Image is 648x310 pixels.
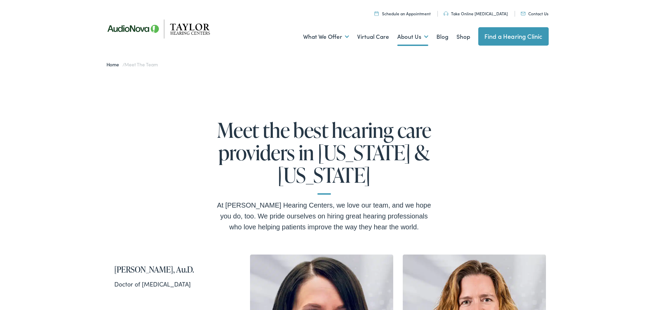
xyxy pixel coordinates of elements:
img: utility icon [375,11,379,16]
a: What We Offer [303,24,349,49]
img: utility icon [444,12,448,16]
a: About Us [397,24,428,49]
a: Home [106,61,122,68]
span: / [106,61,158,68]
a: Virtual Care [357,24,389,49]
div: Doctor of [MEDICAL_DATA] [114,280,224,288]
div: At [PERSON_NAME] Hearing Centers, we love our team, and we hope you do, too. We pride ourselves o... [215,200,433,232]
h1: Meet the best hearing care providers in [US_STATE] & [US_STATE] [215,119,433,195]
h2: [PERSON_NAME], Au.D. [114,265,224,275]
a: Schedule an Appointment [375,11,431,16]
span: Meet the Team [124,61,157,68]
img: utility icon [521,12,526,15]
a: Shop [456,24,470,49]
a: Blog [436,24,448,49]
a: Find a Hearing Clinic [478,27,549,46]
a: Take Online [MEDICAL_DATA] [444,11,508,16]
a: Contact Us [521,11,548,16]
